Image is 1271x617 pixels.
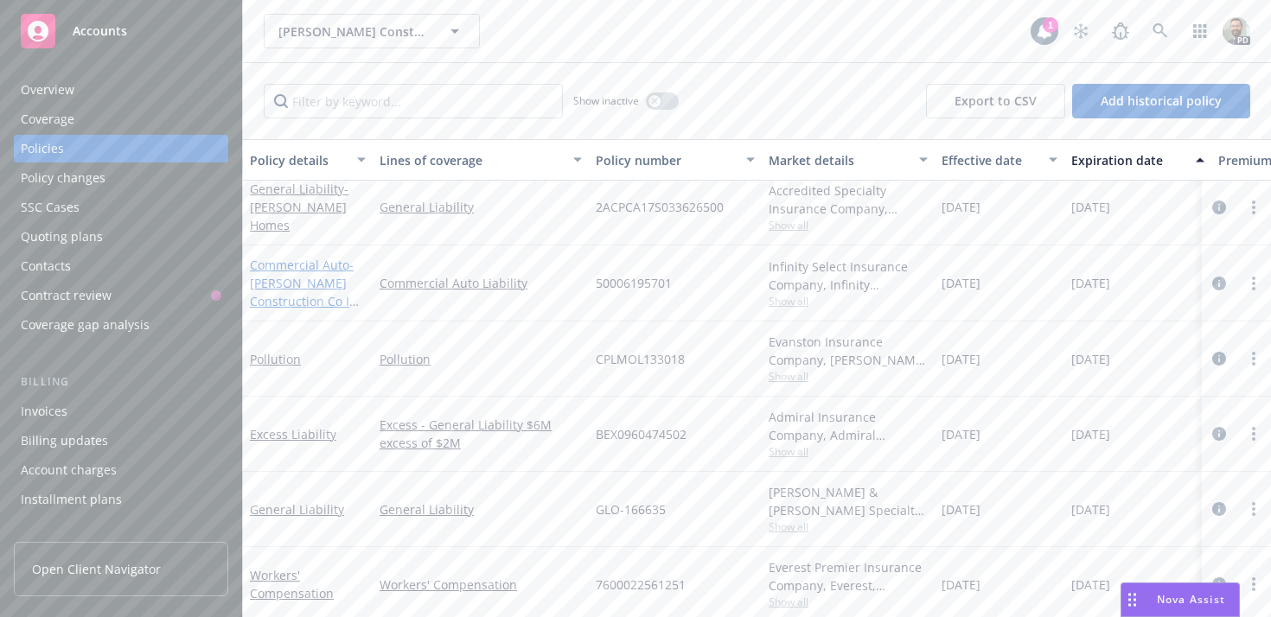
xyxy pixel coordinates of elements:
[1209,348,1229,369] a: circleInformation
[1243,499,1264,519] a: more
[14,105,228,133] a: Coverage
[1072,84,1250,118] button: Add historical policy
[1071,274,1110,292] span: [DATE]
[1209,273,1229,294] a: circleInformation
[942,198,980,216] span: [DATE]
[1157,592,1225,607] span: Nova Assist
[14,135,228,162] a: Policies
[1071,576,1110,594] span: [DATE]
[250,181,348,233] a: General Liability
[14,164,228,192] a: Policy changes
[73,24,127,38] span: Accounts
[264,14,480,48] button: [PERSON_NAME] Construction Co Inc
[1101,92,1222,109] span: Add historical policy
[1063,14,1098,48] a: Stop snowing
[14,7,228,55] a: Accounts
[769,369,928,384] span: Show all
[942,576,980,594] span: [DATE]
[769,595,928,609] span: Show all
[21,486,122,513] div: Installment plans
[250,351,301,367] a: Pollution
[250,151,347,169] div: Policy details
[942,151,1038,169] div: Effective date
[278,22,428,41] span: [PERSON_NAME] Construction Co Inc
[769,333,928,369] div: Evanston Insurance Company, [PERSON_NAME] Insurance, Amwins
[380,350,582,368] a: Pollution
[14,373,228,391] div: Billing
[14,398,228,425] a: Invoices
[250,426,336,442] a: Excess Liability
[596,425,687,443] span: BEX0960474502
[1243,423,1264,444] a: more
[1209,197,1229,218] a: circleInformation
[1209,423,1229,444] a: circleInformation
[1243,273,1264,294] a: more
[769,151,909,169] div: Market details
[21,223,103,251] div: Quoting plans
[1071,350,1110,368] span: [DATE]
[14,311,228,339] a: Coverage gap analysis
[1071,198,1110,216] span: [DATE]
[573,93,639,108] span: Show inactive
[14,252,228,280] a: Contacts
[1064,139,1211,181] button: Expiration date
[1071,151,1185,169] div: Expiration date
[769,483,928,519] div: [PERSON_NAME] & [PERSON_NAME] Specialty Insurance Company, [PERSON_NAME] & [PERSON_NAME] ([GEOGRA...
[380,274,582,292] a: Commercial Auto Liability
[1209,499,1229,519] a: circleInformation
[21,311,150,339] div: Coverage gap analysis
[589,139,762,181] button: Policy number
[373,139,589,181] button: Lines of coverage
[1243,197,1264,218] a: more
[1243,348,1264,369] a: more
[21,105,74,133] div: Coverage
[1121,583,1143,616] div: Drag to move
[955,92,1037,109] span: Export to CSV
[380,198,582,216] a: General Liability
[769,258,928,294] div: Infinity Select Insurance Company, Infinity ([PERSON_NAME])
[250,257,363,328] a: Commercial Auto
[14,194,228,221] a: SSC Cases
[14,427,228,455] a: Billing updates
[769,519,928,534] span: Show all
[1243,574,1264,595] a: more
[596,151,736,169] div: Policy number
[250,501,344,518] a: General Liability
[596,198,724,216] span: 2ACPCA17S033626500
[769,294,928,308] span: Show all
[14,282,228,309] a: Contract review
[769,218,928,232] span: Show all
[935,139,1064,181] button: Effective date
[243,139,373,181] button: Policy details
[380,416,582,452] a: Excess - General Liability $6M excess of $2M
[769,408,928,444] div: Admiral Insurance Company, Admiral Insurance Group ([PERSON_NAME] Corporation), [GEOGRAPHIC_DATA]
[21,427,108,455] div: Billing updates
[380,500,582,518] a: General Liability
[21,164,105,192] div: Policy changes
[21,456,117,484] div: Account charges
[380,151,563,169] div: Lines of coverage
[1043,16,1058,31] div: 1
[250,181,348,233] span: - [PERSON_NAME] Homes
[942,500,980,518] span: [DATE]
[264,84,563,118] input: Filter by keyword...
[1071,500,1110,518] span: [DATE]
[250,567,334,601] a: Workers' Compensation
[1071,425,1110,443] span: [DATE]
[942,274,980,292] span: [DATE]
[762,139,935,181] button: Market details
[596,500,666,518] span: GLO-166635
[21,398,67,425] div: Invoices
[14,486,228,513] a: Installment plans
[21,252,71,280] div: Contacts
[942,350,980,368] span: [DATE]
[942,425,980,443] span: [DATE]
[21,76,74,104] div: Overview
[769,181,928,218] div: Accredited Specialty Insurance Company, Accredited Specialty Insurance Company, Bass Underwriters
[1183,14,1217,48] a: Switch app
[21,135,64,162] div: Policies
[769,558,928,595] div: Everest Premier Insurance Company, Everest, Arrowhead General Insurance Agency, Inc.
[1121,582,1240,617] button: Nova Assist
[380,576,582,594] a: Workers' Compensation
[1223,17,1250,45] img: photo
